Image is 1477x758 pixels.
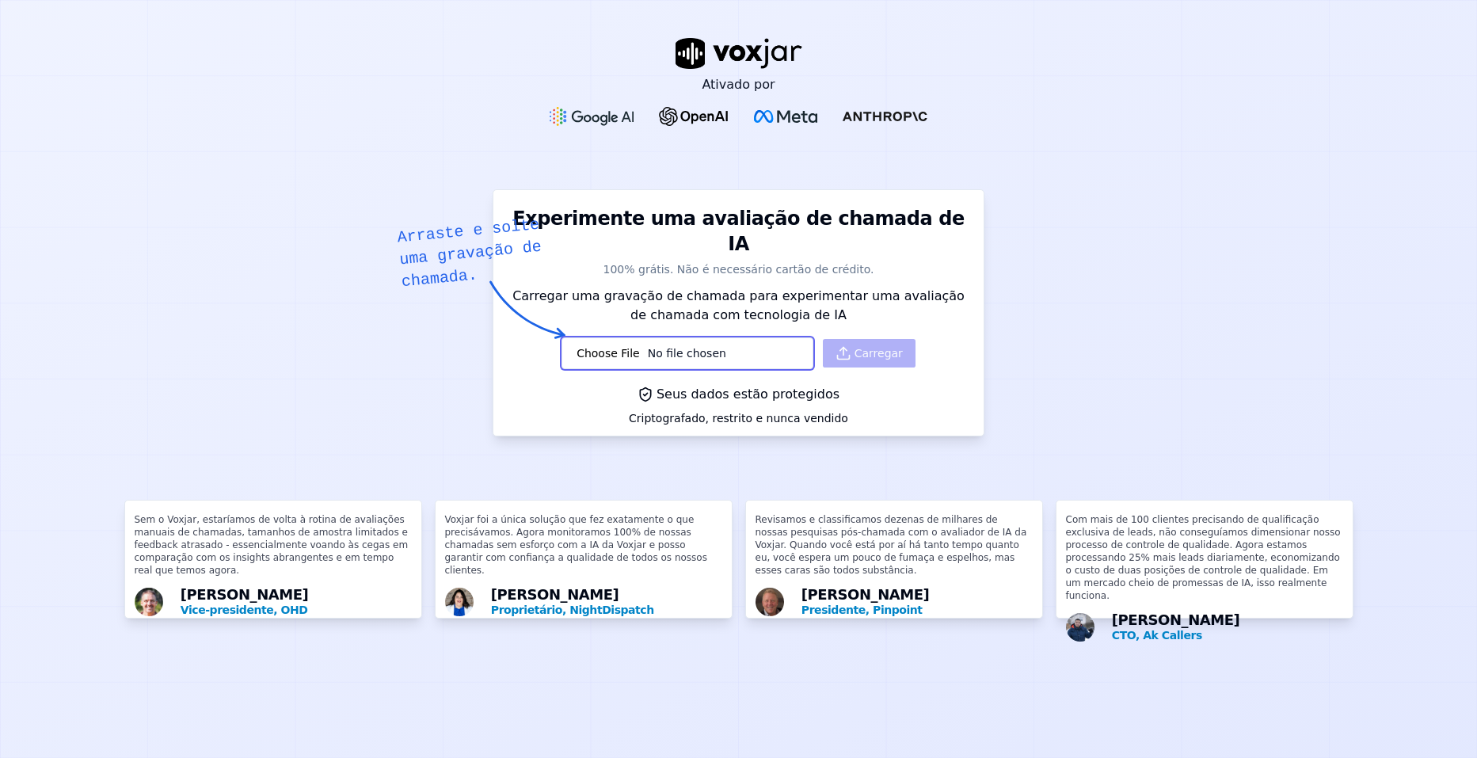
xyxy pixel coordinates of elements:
p: Sem o Voxjar, estaríamos de volta à rotina de avaliações manuais de chamadas, tamanhos de amostra... [135,513,412,583]
p: CTO, Ak Callers [1112,627,1343,643]
img: Avatar [1066,613,1094,642]
img: Avatar [135,588,163,616]
p: 100% grátis. Não é necessário cartão de crédito. [503,261,975,277]
font: Seus dados estão protegidos [657,385,839,404]
p: Carregar uma gravação de chamada para experimentar uma avaliação de chamada com tecnologia de IA [503,287,975,325]
font: [PERSON_NAME] [1112,611,1240,628]
font: [PERSON_NAME] [491,586,619,603]
font: [PERSON_NAME] [801,586,930,603]
p: Voxjar foi a única solução que fez exatamente o que precisávamos. Agora monitoramos 100% de nossa... [445,513,722,583]
p: Revisamos e classificamos dezenas de milhares de nossas pesquisas pós-chamada com o avaliador de ... [756,513,1033,583]
img: Google gemini Logo [550,107,634,126]
input: Carregar uma gravação de chamada [561,334,814,373]
img: voxjar logo [676,38,802,69]
font: [PERSON_NAME] [181,586,309,603]
img: OpenAI Logo [659,107,729,126]
p: Proprietário, NightDispatch [491,602,722,618]
p: Com mais de 100 clientes precisando de qualificação exclusiva de leads, não conseguíamos dimensio... [1066,513,1343,608]
img: Meta Logo [754,110,817,123]
h1: Experimente uma avaliação de chamada de IA [503,206,975,257]
div: Criptografado, restrito e nunca vendido [629,410,848,426]
p: Ativado por [702,75,775,94]
img: Avatar [445,588,474,616]
img: Avatar [756,588,784,616]
p: Presidente, Pinpoint [801,602,1033,618]
p: Vice-presidente, OHD [181,602,412,618]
